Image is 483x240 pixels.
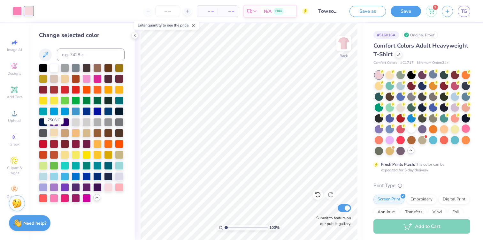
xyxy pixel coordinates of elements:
input: – – [155,5,180,17]
div: 7506 C [44,116,64,124]
div: Original Proof [402,31,438,39]
span: # C1717 [400,60,414,66]
strong: Need help? [23,220,46,226]
span: TG [461,8,467,15]
input: e.g. 7428 c [57,49,125,61]
span: Decorate [7,194,22,199]
div: Vinyl [428,207,446,217]
span: Minimum Order: 24 + [417,60,449,66]
input: Untitled Design [313,5,345,18]
span: – – [221,8,234,15]
span: – – [201,8,214,15]
div: # 516016A [373,31,399,39]
div: This color can be expedited for 5 day delivery. [381,161,460,173]
div: Back [340,53,348,59]
span: Add Text [7,94,22,100]
div: Applique [373,207,399,217]
span: Designs [7,71,21,76]
div: Change selected color [39,31,125,40]
span: Greek [10,142,19,147]
div: Embroidery [406,195,437,204]
div: Screen Print [373,195,404,204]
a: TG [458,6,470,17]
span: N/A [264,8,272,15]
span: FREE [275,9,282,13]
span: 100 % [269,225,280,230]
label: Submit to feature on our public gallery. [313,215,351,227]
div: Digital Print [439,195,470,204]
div: Print Type [373,182,470,189]
span: Clipart & logos [3,165,26,176]
span: 1 [433,5,438,10]
div: Foil [448,207,463,217]
img: Back [337,37,350,50]
span: Image AI [7,47,22,52]
div: Enter quantity to see the price. [134,21,199,30]
span: Comfort Colors [373,60,397,66]
div: Transfers [401,207,426,217]
strong: Fresh Prints Flash: [381,162,415,167]
button: Save as [349,6,386,17]
span: Upload [8,118,21,123]
button: Save [391,6,421,17]
span: Comfort Colors Adult Heavyweight T-Shirt [373,42,468,58]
